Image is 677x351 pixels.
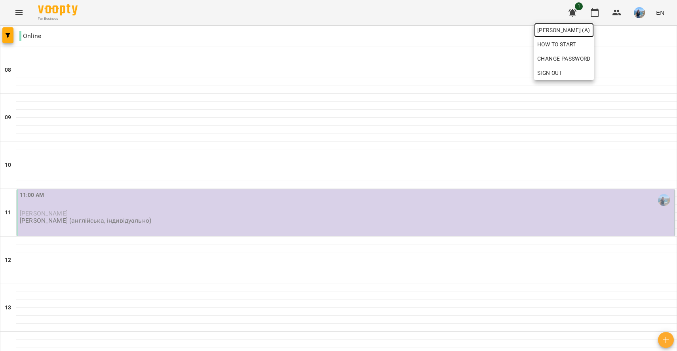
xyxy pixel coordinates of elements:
[534,23,594,37] a: [PERSON_NAME] (а)
[537,40,576,49] span: How to start
[537,68,562,78] span: Sign Out
[534,52,594,66] a: Change Password
[537,25,591,35] span: [PERSON_NAME] (а)
[537,54,591,63] span: Change Password
[534,66,594,80] button: Sign Out
[534,37,579,52] a: How to start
